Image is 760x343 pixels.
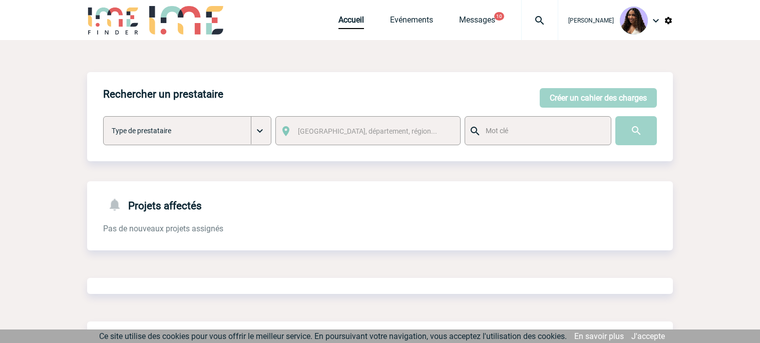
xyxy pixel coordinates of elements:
img: IME-Finder [87,6,139,35]
a: Messages [459,15,495,29]
span: [GEOGRAPHIC_DATA], département, région... [298,127,437,135]
h4: Projets affectés [103,197,202,212]
h4: Rechercher un prestataire [103,88,223,100]
a: J'accepte [631,331,665,341]
button: 10 [494,12,504,21]
span: [PERSON_NAME] [568,17,614,24]
a: En savoir plus [574,331,624,341]
span: Pas de nouveaux projets assignés [103,224,223,233]
input: Mot clé [483,124,602,137]
a: Accueil [338,15,364,29]
img: notifications-24-px-g.png [107,197,128,212]
a: Evénements [390,15,433,29]
span: Ce site utilise des cookies pour vous offrir le meilleur service. En poursuivant votre navigation... [99,331,567,341]
img: 131234-0.jpg [620,7,648,35]
input: Submit [615,116,657,145]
